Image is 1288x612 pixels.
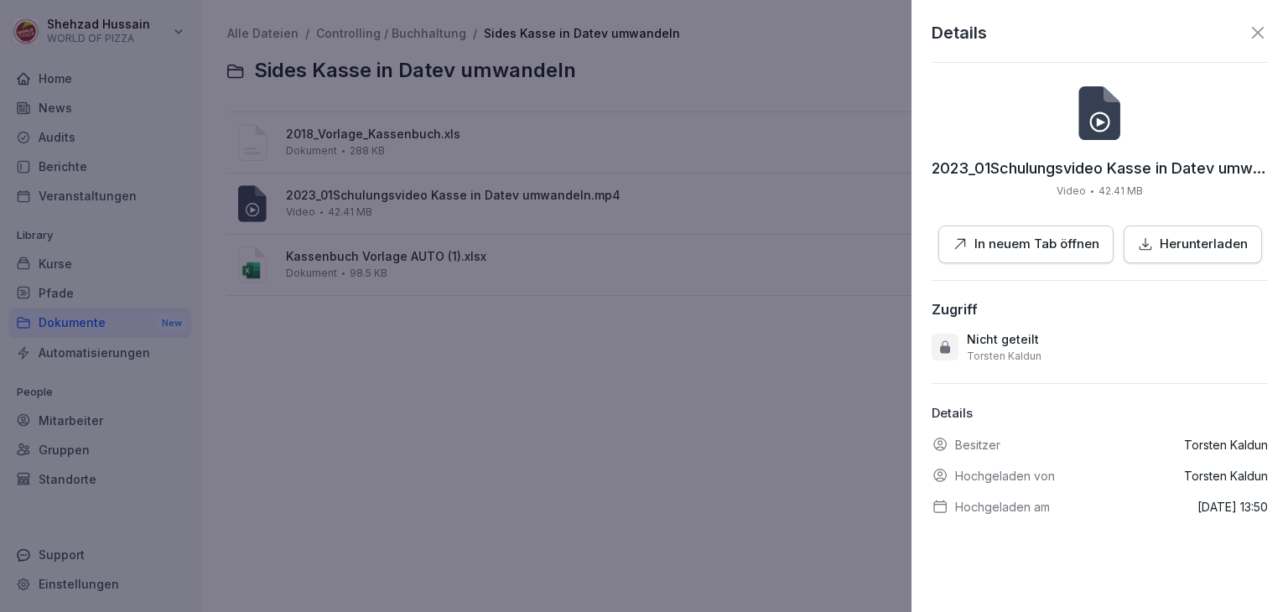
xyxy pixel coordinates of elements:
p: Torsten Kaldun [967,350,1041,363]
p: Hochgeladen von [955,467,1055,485]
p: Details [932,20,987,45]
p: Torsten Kaldun [1184,436,1268,454]
button: Herunterladen [1124,226,1262,263]
p: Torsten Kaldun [1184,467,1268,485]
p: Hochgeladen am [955,498,1050,516]
div: Zugriff [932,301,978,318]
p: [DATE] 13:50 [1197,498,1268,516]
p: Nicht geteilt [967,331,1039,348]
p: Besitzer [955,436,1000,454]
p: In neuem Tab öffnen [974,235,1099,254]
p: Herunterladen [1160,235,1248,254]
p: 2023_01Schulungsvideo Kasse in Datev umwandeln.mp4 [932,160,1268,177]
p: 42.41 MB [1098,184,1143,199]
p: Details [932,404,1268,423]
button: In neuem Tab öffnen [938,226,1114,263]
p: Video [1057,184,1086,199]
